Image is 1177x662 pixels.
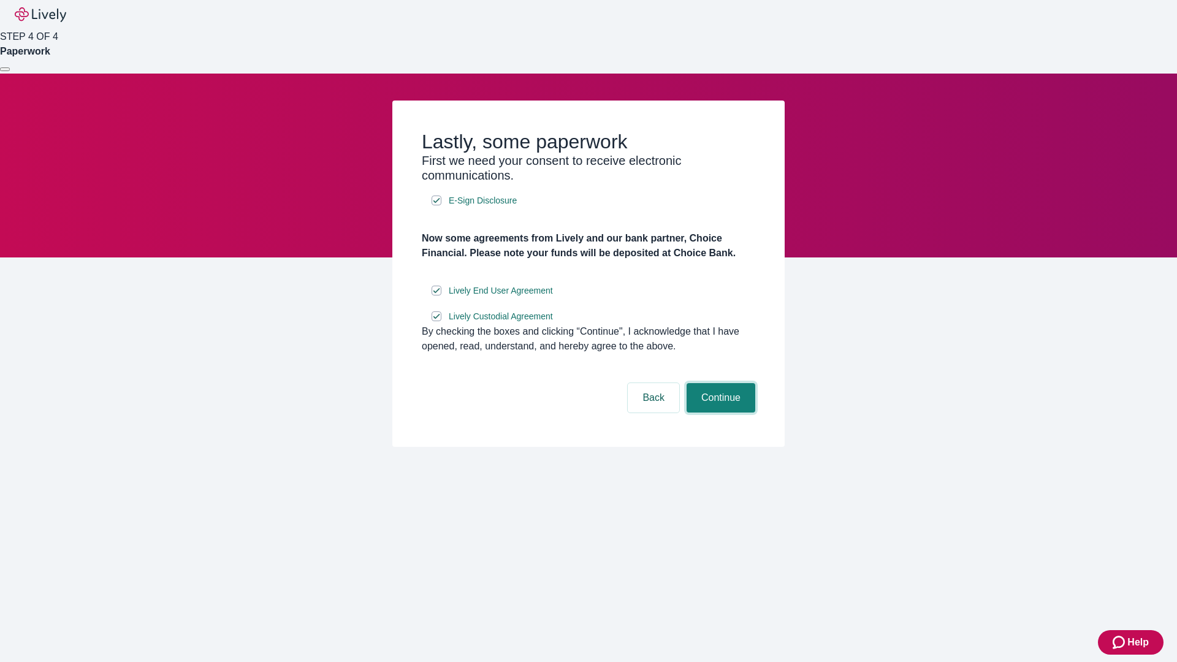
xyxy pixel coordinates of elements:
div: By checking the boxes and clicking “Continue", I acknowledge that I have opened, read, understand... [422,324,755,354]
button: Back [628,383,679,413]
button: Zendesk support iconHelp [1098,630,1164,655]
a: e-sign disclosure document [446,309,555,324]
button: Continue [687,383,755,413]
a: e-sign disclosure document [446,283,555,299]
span: E-Sign Disclosure [449,194,517,207]
h4: Now some agreements from Lively and our bank partner, Choice Financial. Please note your funds wi... [422,231,755,261]
h2: Lastly, some paperwork [422,130,755,153]
img: Lively [15,7,66,22]
h3: First we need your consent to receive electronic communications. [422,153,755,183]
span: Lively End User Agreement [449,284,553,297]
svg: Zendesk support icon [1113,635,1127,650]
span: Help [1127,635,1149,650]
a: e-sign disclosure document [446,193,519,208]
span: Lively Custodial Agreement [449,310,553,323]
